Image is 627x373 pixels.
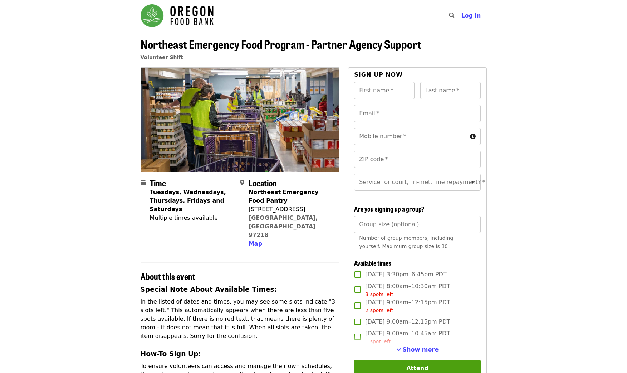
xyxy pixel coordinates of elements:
span: Location [249,176,277,189]
input: [object Object] [354,216,480,233]
span: Sign up now [354,71,403,78]
i: search icon [449,12,455,19]
span: 1 spot left [365,339,391,344]
span: Northeast Emergency Food Program - Partner Agency Support [141,35,421,52]
span: [DATE] 3:30pm–6:45pm PDT [365,270,446,279]
span: Map [249,240,262,247]
button: Map [249,239,262,248]
img: Oregon Food Bank - Home [141,4,214,27]
button: Log in [455,9,486,23]
span: [DATE] 9:00am–12:15pm PDT [365,318,450,326]
input: Email [354,105,480,122]
div: [STREET_ADDRESS] [249,205,334,214]
span: About this event [141,270,195,282]
a: [GEOGRAPHIC_DATA], [GEOGRAPHIC_DATA] 97218 [249,214,318,238]
img: Northeast Emergency Food Program - Partner Agency Support organized by Oregon Food Bank [141,68,339,171]
i: calendar icon [141,179,146,186]
span: 2 spots left [365,307,393,313]
p: In the listed of dates and times, you may see some slots indicate "3 slots left." This automatica... [141,297,340,340]
strong: Tuesdays, Wednesdays, Thursdays, Fridays and Saturdays [150,189,226,213]
strong: How-To Sign Up: [141,350,201,358]
i: circle-info icon [470,133,476,140]
input: Search [459,7,465,24]
input: Last name [420,82,481,99]
strong: Special Note About Available Times: [141,286,277,293]
span: [DATE] 9:00am–12:15pm PDT [365,298,450,314]
span: 3 spots left [365,291,393,297]
span: Show more [403,346,439,353]
strong: Northeast Emergency Food Pantry [249,189,319,204]
span: Number of group members, including yourself. Maximum group size is 10 [359,235,453,249]
input: First name [354,82,415,99]
button: Open [468,177,478,187]
i: map-marker-alt icon [240,179,244,186]
div: Multiple times available [150,214,234,222]
button: See more timeslots [396,345,439,354]
input: ZIP code [354,151,480,168]
a: Volunteer Shift [141,54,183,60]
input: Mobile number [354,128,467,145]
span: Log in [461,12,481,19]
span: Are you signing up a group? [354,204,425,213]
span: [DATE] 9:00am–10:45am PDT [365,329,450,345]
span: [DATE] 8:00am–10:30am PDT [365,282,450,298]
span: Available times [354,258,391,267]
span: Time [150,176,166,189]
